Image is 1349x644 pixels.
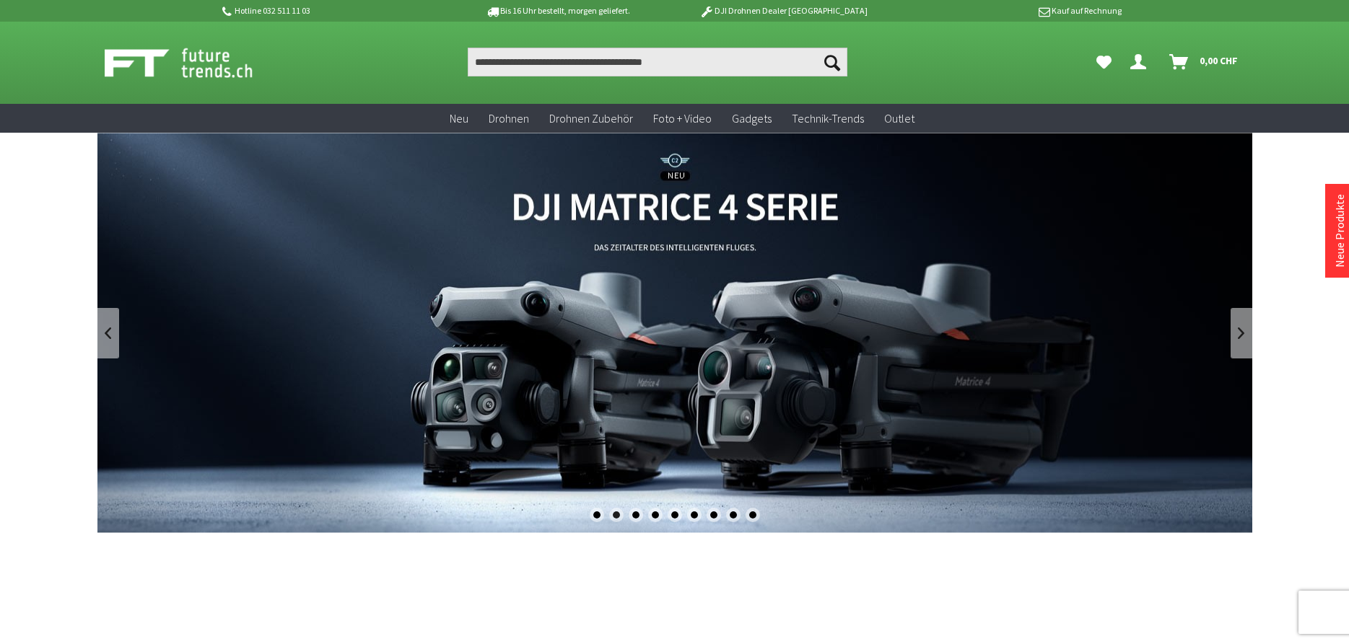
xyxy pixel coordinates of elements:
div: 3 [629,508,643,522]
span: Drohnen Zubehör [549,111,633,125]
a: Technik-Trends [782,104,874,133]
span: Neu [450,111,468,125]
div: 4 [648,508,663,522]
div: 5 [668,508,682,522]
p: Hotline 032 511 11 03 [220,2,445,19]
a: Drohnen Zubehör [539,104,643,133]
p: Bis 16 Uhr bestellt, morgen geliefert. [445,2,671,19]
button: Suchen [817,48,847,76]
input: Produkt, Marke, Kategorie, EAN, Artikelnummer… [468,48,847,76]
a: Dein Konto [1125,48,1158,76]
span: 0,00 CHF [1200,49,1238,72]
span: Technik-Trends [792,111,864,125]
p: DJI Drohnen Dealer [GEOGRAPHIC_DATA] [671,2,896,19]
div: 9 [746,508,760,522]
p: Kauf auf Rechnung [896,2,1122,19]
div: 8 [726,508,741,522]
div: 2 [609,508,624,522]
span: Drohnen [489,111,529,125]
a: Outlet [874,104,925,133]
a: Neu [440,104,479,133]
a: Foto + Video [643,104,722,133]
a: Drohnen [479,104,539,133]
a: Warenkorb [1164,48,1245,76]
div: 1 [590,508,604,522]
a: Gadgets [722,104,782,133]
img: Shop Futuretrends - zur Startseite wechseln [105,45,284,81]
a: Neue Produkte [1332,194,1347,268]
a: Meine Favoriten [1089,48,1119,76]
div: 7 [707,508,721,522]
span: Foto + Video [653,111,712,125]
span: Outlet [884,111,914,125]
a: DJI Matrice 4 Enterprise Drohnen Serie - M4T und M4E [97,133,1252,533]
span: Gadgets [732,111,772,125]
div: 6 [687,508,702,522]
